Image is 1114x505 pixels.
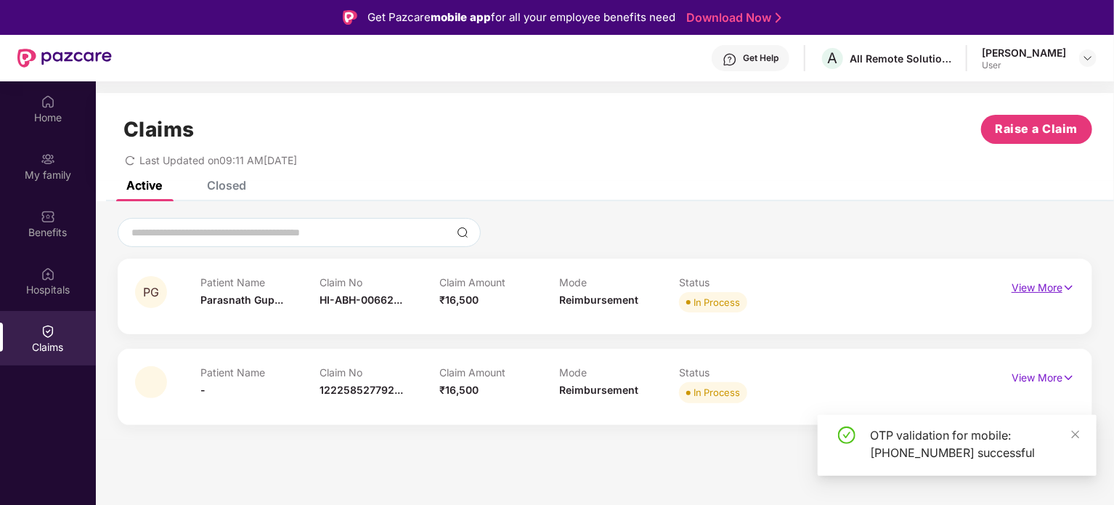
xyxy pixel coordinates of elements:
span: ₹16,500 [439,294,479,306]
img: svg+xml;base64,PHN2ZyBpZD0iQmVuZWZpdHMiIHhtbG5zPSJodHRwOi8vd3d3LnczLm9yZy8yMDAwL3N2ZyIgd2lkdGg9Ij... [41,209,55,224]
img: New Pazcare Logo [17,49,112,68]
img: svg+xml;base64,PHN2ZyBpZD0iRHJvcGRvd24tMzJ4MzIiIHhtbG5zPSJodHRwOi8vd3d3LnczLm9yZy8yMDAwL3N2ZyIgd2... [1082,52,1094,64]
div: Get Help [743,52,778,64]
p: Status [679,366,799,379]
img: svg+xml;base64,PHN2ZyB4bWxucz0iaHR0cDovL3d3dy53My5vcmcvMjAwMC9zdmciIHdpZHRoPSIxNyIgaGVpZ2h0PSIxNy... [1062,280,1075,296]
p: Patient Name [200,276,320,288]
div: Active [126,178,162,193]
p: Claim Amount [439,366,559,379]
span: HI-ABH-00662... [320,294,403,306]
p: Claim No [320,366,440,379]
span: Parasnath Gup... [200,294,283,306]
span: check-circle [838,427,855,444]
p: Claim Amount [439,276,559,288]
p: View More [1012,276,1075,296]
span: Reimbursement [559,294,638,306]
div: In Process [694,385,740,400]
img: svg+xml;base64,PHN2ZyBpZD0iQ2xhaW0iIHhtbG5zPSJodHRwOi8vd3d3LnczLm9yZy8yMDAwL3N2ZyIgd2lkdGg9IjIwIi... [41,324,55,339]
div: OTP validation for mobile: [PHONE_NUMBER] successful [870,427,1079,461]
h1: Claims [123,117,195,142]
div: User [982,60,1066,71]
span: PG [143,286,159,299]
span: 122258527792... [320,384,404,396]
img: Stroke [776,10,781,25]
div: Closed [207,178,246,193]
div: All Remote Solutions Private Limited [850,52,951,65]
div: [PERSON_NAME] [982,46,1066,60]
img: svg+xml;base64,PHN2ZyBpZD0iSG9tZSIgeG1sbnM9Imh0dHA6Ly93d3cudzMub3JnLzIwMDAvc3ZnIiB3aWR0aD0iMjAiIG... [41,94,55,109]
button: Raise a Claim [981,115,1092,144]
span: - [200,384,206,396]
img: svg+xml;base64,PHN2ZyB3aWR0aD0iMjAiIGhlaWdodD0iMjAiIHZpZXdCb3g9IjAgMCAyMCAyMCIgZmlsbD0ibm9uZSIgeG... [41,152,55,166]
p: Mode [559,276,679,288]
a: Download Now [686,10,777,25]
div: Get Pazcare for all your employee benefits need [367,9,675,26]
span: Reimbursement [559,384,638,396]
p: Patient Name [200,366,320,379]
img: svg+xml;base64,PHN2ZyBpZD0iU2VhcmNoLTMyeDMyIiB4bWxucz0iaHR0cDovL3d3dy53My5vcmcvMjAwMC9zdmciIHdpZH... [457,227,468,238]
div: In Process [694,295,740,310]
img: svg+xml;base64,PHN2ZyB4bWxucz0iaHR0cDovL3d3dy53My5vcmcvMjAwMC9zdmciIHdpZHRoPSIxNyIgaGVpZ2h0PSIxNy... [1062,370,1075,386]
img: svg+xml;base64,PHN2ZyBpZD0iSGVscC0zMngzMiIgeG1sbnM9Imh0dHA6Ly93d3cudzMub3JnLzIwMDAvc3ZnIiB3aWR0aD... [723,52,737,67]
p: Mode [559,366,679,379]
span: Last Updated on 09:11 AM[DATE] [139,154,297,166]
p: Claim No [320,276,440,288]
img: Logo [343,10,357,25]
img: svg+xml;base64,PHN2ZyBpZD0iSG9zcGl0YWxzIiB4bWxucz0iaHR0cDovL3d3dy53My5vcmcvMjAwMC9zdmciIHdpZHRoPS... [41,267,55,281]
span: ₹16,500 [439,384,479,396]
strong: mobile app [431,10,491,24]
span: A [828,49,838,67]
span: redo [125,154,135,166]
span: close [1070,429,1081,440]
p: Status [679,276,799,288]
span: Raise a Claim [996,120,1078,138]
p: View More [1012,366,1075,386]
